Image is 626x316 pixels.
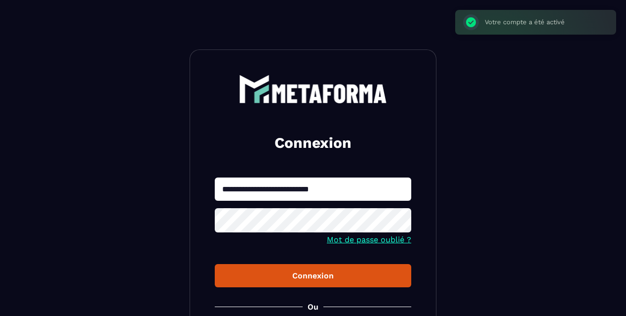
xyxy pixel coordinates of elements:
[215,75,411,103] a: logo
[327,235,411,244] a: Mot de passe oublié ?
[308,302,318,312] p: Ou
[239,75,387,103] img: logo
[227,133,399,153] h2: Connexion
[223,271,403,280] div: Connexion
[215,264,411,287] button: Connexion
